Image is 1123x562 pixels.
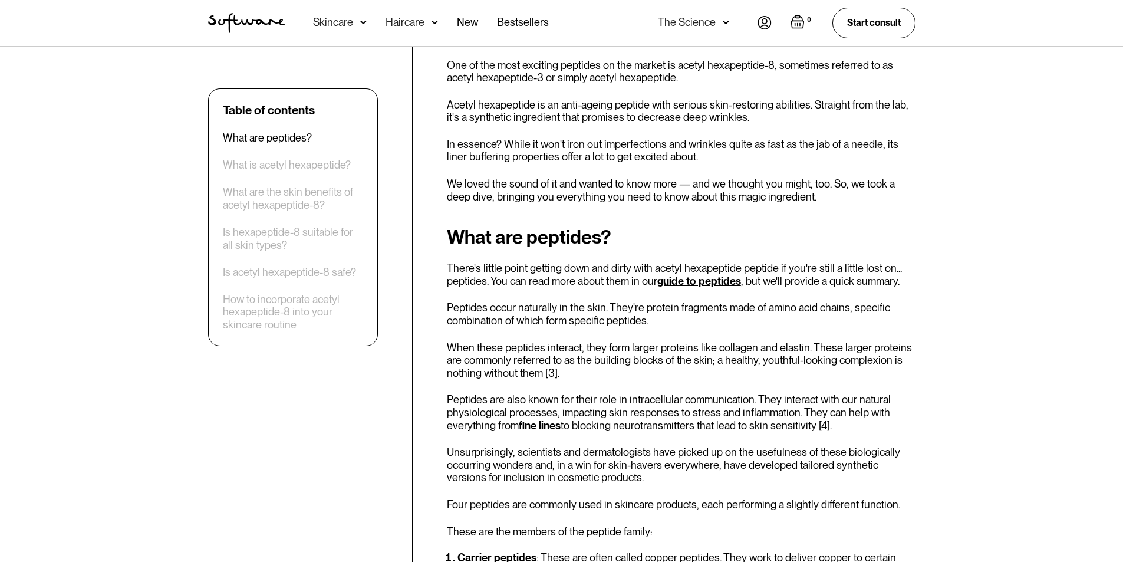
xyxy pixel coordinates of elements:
[223,186,363,211] a: What are the skin benefits of acetyl hexapeptide-8?
[805,15,814,25] div: 0
[360,17,367,28] img: arrow down
[223,103,315,117] div: Table of contents
[447,446,915,484] p: Unsurprisingly, scientists and dermatologists have picked up on the usefulness of these biologica...
[223,132,312,144] a: What are peptides?
[657,275,741,287] a: guide to peptides
[447,59,915,84] p: One of the most exciting peptides on the market is acetyl hexapeptide-8, sometimes referred to as...
[447,98,915,124] p: Acetyl hexapeptide is an anti-ageing peptide with serious skin-restoring abilities. Straight from...
[447,498,915,511] p: Four peptides are commonly used in skincare products, each performing a slightly different function.
[223,292,363,331] a: How to incorporate acetyl hexapeptide-8 into your skincare routine
[447,262,915,287] p: There's little point getting down and dirty with acetyl hexapeptide peptide if you're still a lit...
[447,138,915,163] p: In essence? While it won't iron out imperfections and wrinkles quite as fast as the jab of a need...
[791,15,814,31] a: Open empty cart
[447,226,915,248] h2: What are peptides?
[658,17,716,28] div: The Science
[208,13,285,33] img: Software Logo
[447,525,915,538] p: These are the members of the peptide family:
[386,17,424,28] div: Haircare
[208,13,285,33] a: home
[313,17,353,28] div: Skincare
[447,301,915,327] p: Peptides occur naturally in the skin. They're protein fragments made of amino acid chains, specif...
[832,8,915,38] a: Start consult
[432,17,438,28] img: arrow down
[223,159,351,172] a: What is acetyl hexapeptide?
[447,341,915,380] p: When these peptides interact, they form larger proteins like collagen and elastin. These larger p...
[723,17,729,28] img: arrow down
[447,393,915,432] p: Peptides are also known for their role in intracellular communication. They interact with our nat...
[223,226,363,251] a: Is hexapeptide-8 suitable for all skin types?
[447,178,915,203] p: We loved the sound of it and wanted to know more — and we thought you might, too. So, we took a d...
[519,419,561,432] a: fine lines
[223,265,356,278] a: Is acetyl hexapeptide-8 safe?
